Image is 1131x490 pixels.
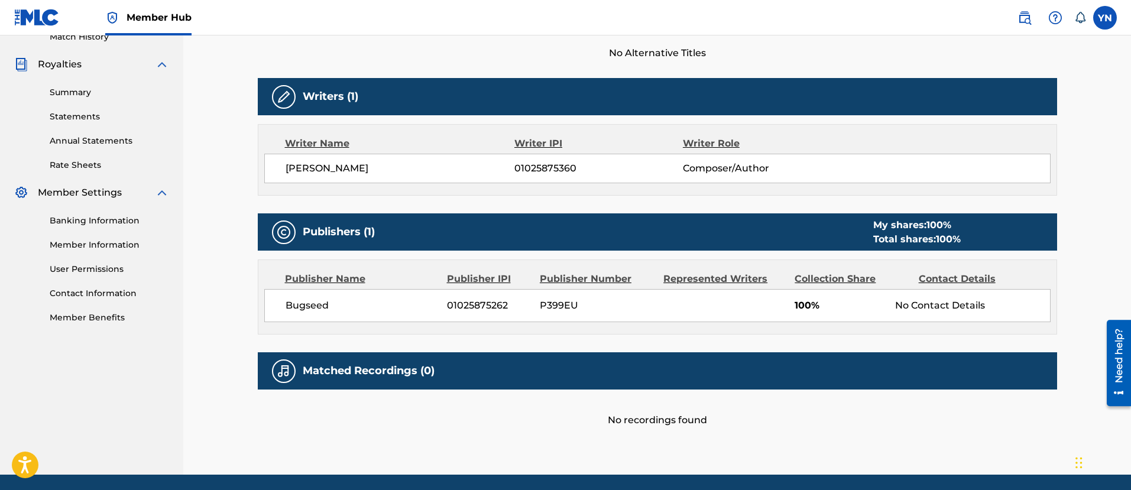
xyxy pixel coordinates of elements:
a: Banking Information [50,215,169,227]
div: ドラッグ [1075,445,1083,481]
a: Match History [50,31,169,43]
img: MLC Logo [14,9,60,26]
span: Royalties [38,57,82,72]
img: expand [155,186,169,200]
div: Total shares: [873,232,961,246]
div: Publisher IPI [447,272,531,286]
div: Represented Writers [663,272,786,286]
span: 01025875262 [447,298,531,313]
div: Publisher Number [540,272,654,286]
img: Publishers [277,225,291,239]
a: Summary [50,86,169,99]
a: Rate Sheets [50,159,169,171]
iframe: Chat Widget [1072,433,1131,490]
img: Member Settings [14,186,28,200]
div: Help [1043,6,1067,30]
img: expand [155,57,169,72]
a: Member Information [50,239,169,251]
span: Member Settings [38,186,122,200]
span: P399EU [540,298,654,313]
div: Notifications [1074,12,1086,24]
span: Bugseed [286,298,439,313]
span: [PERSON_NAME] [286,161,515,176]
div: Writer IPI [514,137,683,151]
img: help [1048,11,1062,25]
div: Writer Role [683,137,836,151]
a: User Permissions [50,263,169,275]
img: Top Rightsholder [105,11,119,25]
span: Member Hub [127,11,192,24]
div: チャットウィジェット [1072,433,1131,490]
div: No recordings found [258,390,1057,427]
span: Composer/Author [683,161,836,176]
a: Member Benefits [50,311,169,324]
a: Annual Statements [50,135,169,147]
span: 01025875360 [514,161,682,176]
h5: Writers (1) [303,90,358,103]
h5: Publishers (1) [303,225,375,239]
a: Statements [50,111,169,123]
span: 100 % [926,219,951,231]
span: 100% [795,298,886,313]
div: Writer Name [285,137,515,151]
img: Writers [277,90,291,104]
iframe: Resource Center [1098,316,1131,411]
div: Publisher Name [285,272,438,286]
span: 100 % [936,233,961,245]
a: Contact Information [50,287,169,300]
div: Contact Details [919,272,1033,286]
div: Collection Share [795,272,909,286]
span: No Alternative Titles [258,46,1057,60]
img: Matched Recordings [277,364,291,378]
div: My shares: [873,218,961,232]
img: Royalties [14,57,28,72]
img: search [1017,11,1032,25]
h5: Matched Recordings (0) [303,364,435,378]
a: Public Search [1013,6,1036,30]
div: User Menu [1093,6,1117,30]
div: No Contact Details [895,298,1049,313]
